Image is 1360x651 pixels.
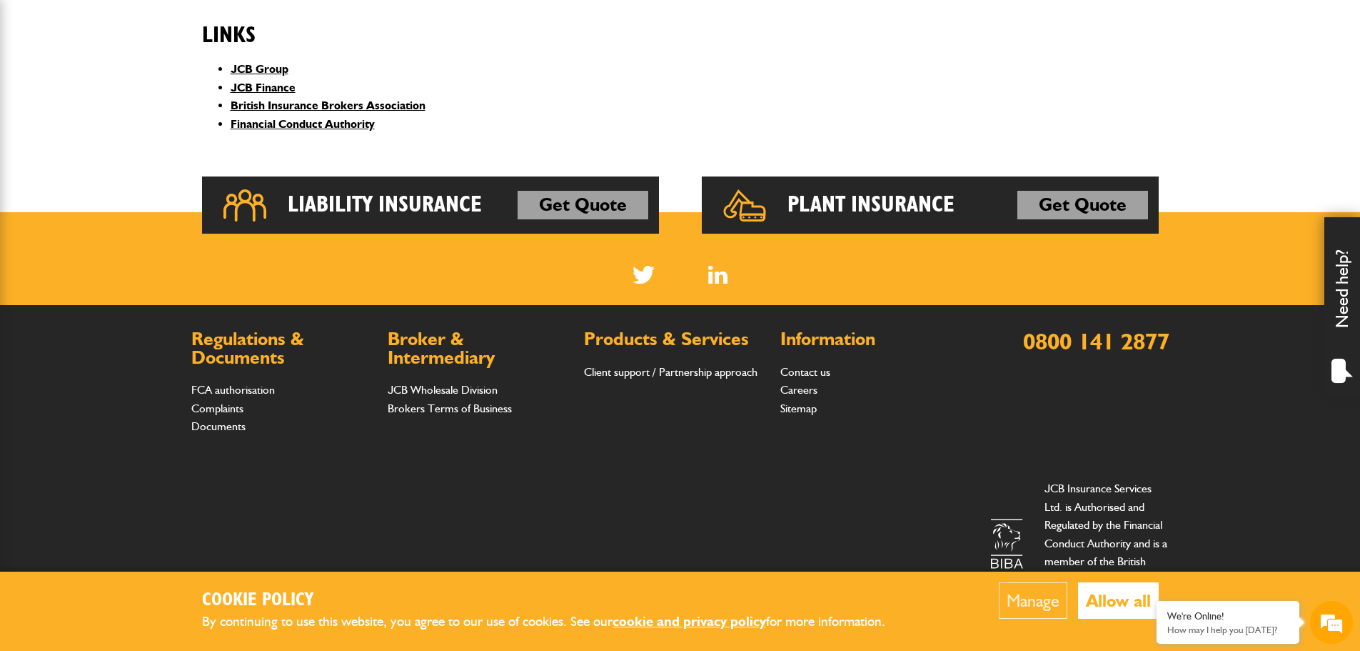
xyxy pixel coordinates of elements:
[194,440,259,459] em: Start Chat
[780,330,962,349] h2: Information
[780,365,830,379] a: Contact us
[191,330,373,367] h2: Regulations & Documents
[231,99,425,112] a: British Insurance Brokers Association
[584,330,766,349] h2: Products & Services
[1167,625,1289,635] p: How may I help you today?
[708,266,727,284] img: Linked In
[1324,217,1360,396] div: Need help?
[202,590,909,612] h2: Cookie Policy
[584,365,757,379] a: Client support / Partnership approach
[231,62,288,76] a: JCB Group
[19,174,261,206] input: Enter your email address
[388,402,512,415] a: Brokers Terms of Business
[1078,582,1159,619] button: Allow all
[1017,191,1148,219] a: Get Quote
[1023,327,1169,355] a: 0800 141 2877
[1044,479,1169,607] p: JCB Insurance Services Ltd. is Authorised and Regulated by the Financial Conduct Authority and is...
[202,611,909,633] p: By continuing to use this website, you agree to our use of cookies. See our for more information.
[999,582,1067,619] button: Manage
[288,191,482,219] h2: Liability Insurance
[231,117,375,131] a: Financial Conduct Authority
[388,330,570,367] h2: Broker & Intermediary
[388,383,498,397] a: JCB Wholesale Division
[518,191,648,219] a: Get Quote
[74,80,240,99] div: Chat with us now
[708,266,727,284] a: LinkedIn
[191,419,246,433] a: Documents
[191,402,243,415] a: Complaints
[780,383,817,397] a: Careers
[1167,610,1289,622] div: We're Online!
[19,217,261,248] input: Enter your phone number
[231,81,296,94] a: JCB Finance
[780,402,817,415] a: Sitemap
[234,7,268,41] div: Minimize live chat window
[19,132,261,164] input: Enter your last name
[19,259,261,428] textarea: Type your message and hit 'Enter'
[191,383,275,397] a: FCA authorisation
[633,266,655,284] img: Twitter
[24,79,60,99] img: d_20077148190_company_1631870298795_20077148190
[787,191,954,219] h2: Plant Insurance
[613,613,766,630] a: cookie and privacy policy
